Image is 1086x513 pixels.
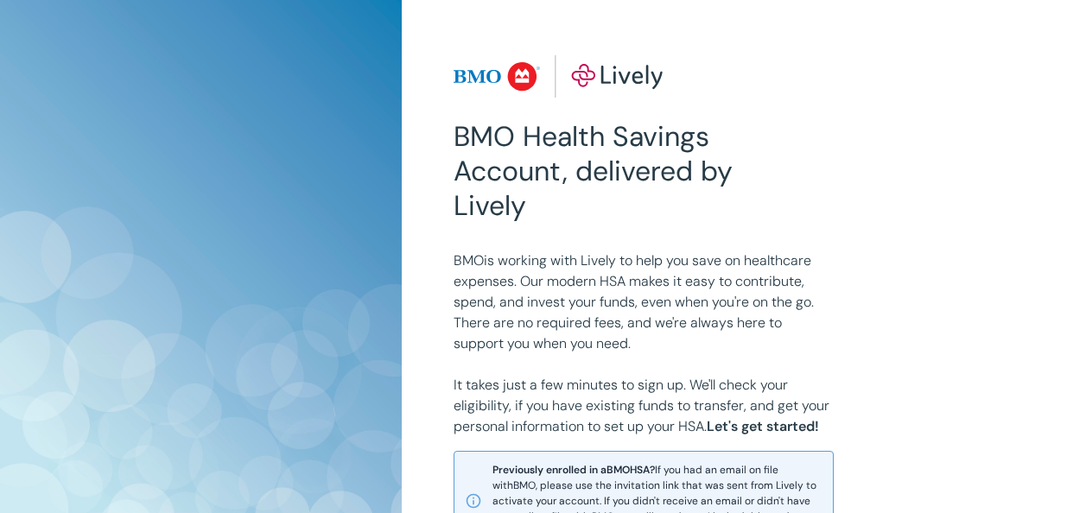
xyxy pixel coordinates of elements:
[454,250,834,354] p: BMO is working with Lively to help you save on healthcare expenses. Our modern HSA makes it easy ...
[454,55,663,98] img: Lively
[492,463,655,477] strong: Previously enrolled in a BMO HSA?
[454,119,734,223] h2: BMO Health Savings Account, delivered by Lively
[454,375,834,437] p: It takes just a few minutes to sign up. We'll check your eligibility, if you have existing funds ...
[707,417,819,435] strong: Let's get started!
